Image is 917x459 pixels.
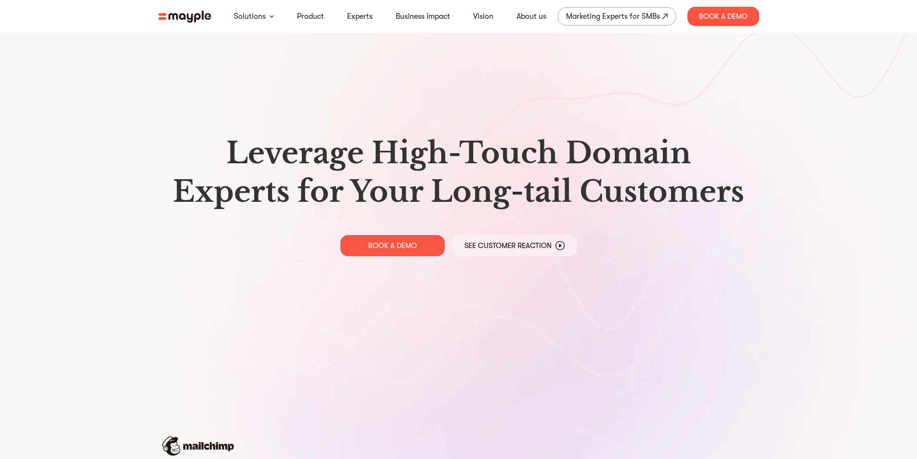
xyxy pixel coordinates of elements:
a: Solutions [234,11,266,22]
a: Vision [473,11,493,22]
p: See Customer Reaction [465,241,552,250]
img: arrow-down [270,15,274,18]
a: Business Impact [396,11,450,22]
img: mayple-logo [158,11,211,23]
a: About us [517,11,546,22]
a: Product [297,11,324,22]
p: BOOK A DEMO [368,241,417,250]
div: Book A Demo [687,7,759,26]
a: Experts [347,11,373,22]
a: BOOK A DEMO [340,235,445,256]
a: See Customer Reaction [452,235,577,256]
div: Marketing Experts for SMBs [566,10,660,23]
img: mailchimp-logo [162,436,234,456]
a: Marketing Experts for SMBs [558,7,676,26]
h1: Leverage High-Touch Domain Experts for Your Long-tail Customers [166,134,751,211]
